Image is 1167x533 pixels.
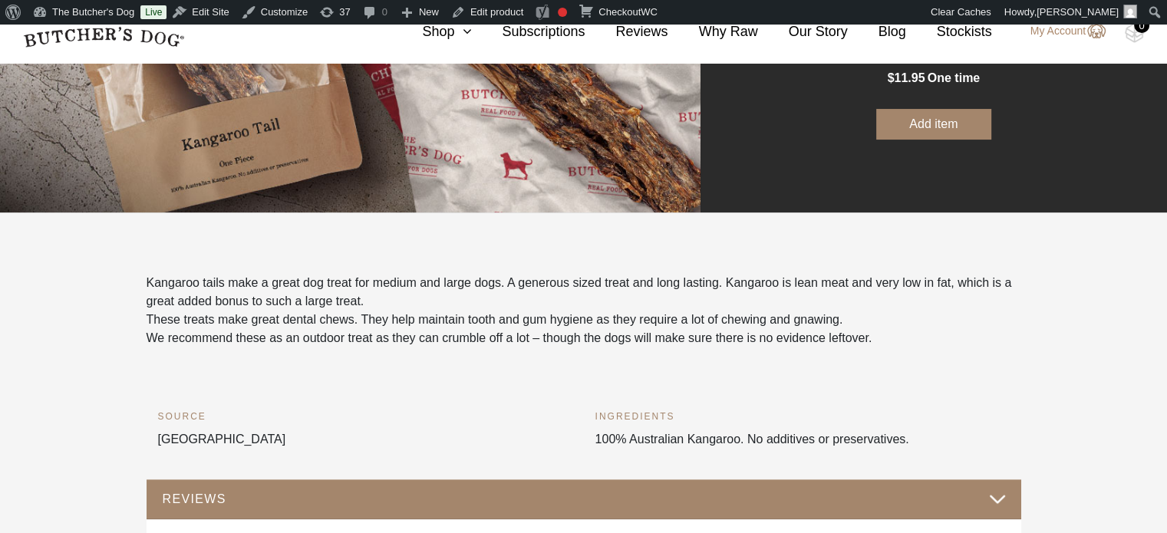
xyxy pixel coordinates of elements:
button: REVIEWS [162,489,1006,509]
p: We recommend these as an outdoor treat as they can crumble off a lot – though the dogs will make ... [147,329,1021,347]
h6: SOURCE [158,409,572,424]
p: These treats make great dental chews. They help maintain tooth and gum hygiene as they require a ... [147,311,1021,329]
span: $ [887,71,894,84]
a: Stockists [906,21,992,42]
a: Our Story [758,21,848,42]
a: Why Raw [668,21,758,42]
button: Add item [876,109,991,140]
a: Live [140,5,166,19]
a: My Account [1015,22,1106,41]
img: TBD_Cart-Empty.png [1125,23,1144,43]
p: Kangaroo tails make a great dog treat for medium and large dogs. A generous sized treat and long ... [147,274,1021,311]
div: 0 [1134,18,1149,33]
a: Subscriptions [471,21,585,42]
div: Focus keyphrase not set [558,8,567,17]
h6: INGREDIENTS [595,409,1010,424]
a: Blog [848,21,906,42]
a: Shop [391,21,471,42]
span: one time [928,71,980,84]
span: 11.95 [894,71,925,84]
div: [GEOGRAPHIC_DATA] [158,409,572,479]
a: Reviews [585,21,668,42]
div: 100% Australian Kangaroo. No additives or preservatives. [595,409,1010,479]
span: [PERSON_NAME] [1037,6,1119,18]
